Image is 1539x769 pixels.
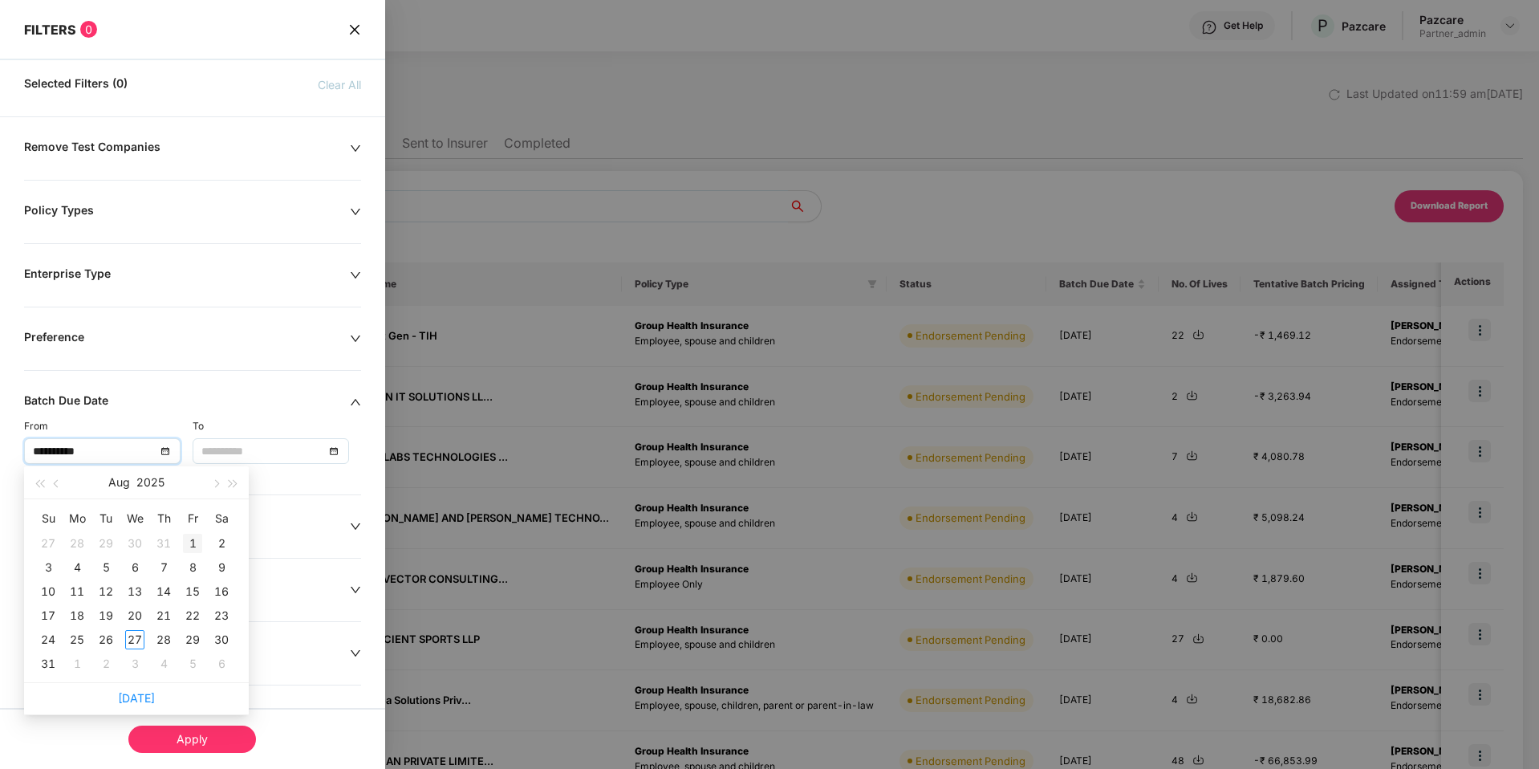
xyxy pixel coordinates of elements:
div: 2 [96,654,116,673]
th: Mo [63,506,91,531]
div: 27 [125,630,144,649]
div: 2 [212,534,231,553]
div: To [193,419,361,434]
td: 2025-07-30 [120,531,149,555]
td: 2025-08-06 [120,555,149,580]
th: Sa [207,506,236,531]
div: 23 [212,606,231,625]
div: 5 [96,558,116,577]
div: Policy Types [24,203,350,221]
div: 12 [96,582,116,601]
div: 4 [67,558,87,577]
span: up [350,397,361,408]
td: 2025-08-18 [63,604,91,628]
div: 11 [67,582,87,601]
div: 1 [67,654,87,673]
td: 2025-07-29 [91,531,120,555]
td: 2025-08-11 [63,580,91,604]
td: 2025-07-28 [63,531,91,555]
td: 2025-08-15 [178,580,207,604]
div: 28 [154,630,173,649]
div: 22 [183,606,202,625]
div: 19 [96,606,116,625]
td: 2025-08-30 [207,628,236,652]
th: Th [149,506,178,531]
div: 4 [154,654,173,673]
span: down [350,648,361,659]
span: Selected Filters (0) [24,76,128,94]
div: 21 [154,606,173,625]
td: 2025-08-24 [34,628,63,652]
td: 2025-08-19 [91,604,120,628]
td: 2025-08-02 [207,531,236,555]
div: Remove Test Companies [24,140,350,157]
th: Tu [91,506,120,531]
span: down [350,206,361,218]
th: Fr [178,506,207,531]
div: 20 [125,606,144,625]
td: 2025-08-01 [178,531,207,555]
div: 10 [39,582,58,601]
th: We [120,506,149,531]
div: 3 [125,654,144,673]
div: 6 [125,558,144,577]
a: [DATE] [118,691,155,705]
td: 2025-08-16 [207,580,236,604]
td: 2025-09-02 [91,652,120,676]
div: Batch Due Date [24,393,350,411]
td: 2025-08-10 [34,580,63,604]
td: 2025-08-31 [34,652,63,676]
div: Preference [24,330,350,348]
div: 31 [154,534,173,553]
div: 26 [96,630,116,649]
div: 16 [212,582,231,601]
div: 1 [183,534,202,553]
td: 2025-09-04 [149,652,178,676]
div: 8 [183,558,202,577]
td: 2025-08-04 [63,555,91,580]
td: 2025-08-25 [63,628,91,652]
td: 2025-08-03 [34,555,63,580]
span: down [350,333,361,344]
span: down [350,270,361,281]
span: close [348,21,361,38]
div: 30 [212,630,231,649]
button: 2025 [136,466,164,498]
td: 2025-08-23 [207,604,236,628]
td: 2025-08-08 [178,555,207,580]
td: 2025-09-01 [63,652,91,676]
div: From [24,419,193,434]
div: 9 [212,558,231,577]
span: Clear All [318,76,361,94]
td: 2025-07-27 [34,531,63,555]
td: 2025-08-21 [149,604,178,628]
span: 0 [80,21,97,38]
td: 2025-08-22 [178,604,207,628]
div: 14 [154,582,173,601]
td: 2025-07-31 [149,531,178,555]
div: Apply [128,726,256,753]
td: 2025-09-05 [178,652,207,676]
span: down [350,521,361,532]
div: 27 [39,534,58,553]
div: 24 [39,630,58,649]
td: 2025-08-14 [149,580,178,604]
td: 2025-08-20 [120,604,149,628]
span: down [350,143,361,154]
div: 31 [39,654,58,673]
td: 2025-08-13 [120,580,149,604]
div: 28 [67,534,87,553]
th: Su [34,506,63,531]
div: 29 [183,630,202,649]
div: 13 [125,582,144,601]
span: FILTERS [24,22,76,38]
div: 6 [212,654,231,673]
td: 2025-08-29 [178,628,207,652]
td: 2025-08-17 [34,604,63,628]
td: 2025-09-06 [207,652,236,676]
td: 2025-09-03 [120,652,149,676]
div: 5 [183,654,202,673]
td: 2025-08-27 [120,628,149,652]
td: 2025-08-05 [91,555,120,580]
button: Aug [108,466,130,498]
